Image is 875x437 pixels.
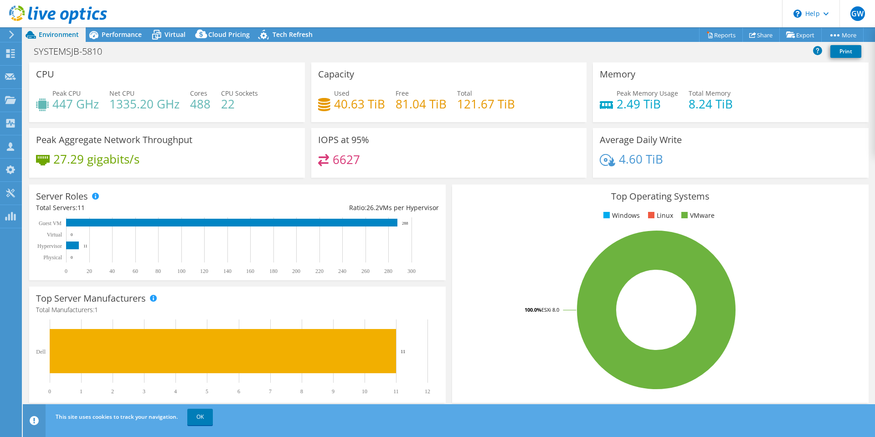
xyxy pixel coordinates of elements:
text: 40 [109,268,115,274]
text: 6 [237,388,240,395]
div: Ratio: VMs per Hypervisor [237,203,439,213]
li: Linux [646,211,673,221]
li: Windows [601,211,640,221]
text: 1 [80,388,82,395]
h3: Average Daily Write [600,135,682,145]
text: 300 [407,268,416,274]
h3: Capacity [318,69,354,79]
span: Peak CPU [52,89,81,98]
text: Guest VM [39,220,62,226]
h4: 81.04 TiB [396,99,447,109]
text: 11 [401,349,406,354]
li: VMware [679,211,715,221]
h1: SYSTEMSJB-5810 [30,46,116,57]
h4: 2.49 TiB [617,99,678,109]
tspan: 100.0% [525,306,541,313]
a: Print [830,45,861,58]
span: Free [396,89,409,98]
span: 1 [94,305,98,314]
h3: IOPS at 95% [318,135,369,145]
text: 200 [292,268,300,274]
a: Export [779,28,822,42]
text: 12 [425,388,430,395]
h4: 4.60 TiB [619,154,663,164]
text: Dell [36,349,46,355]
span: 26.2 [366,203,379,212]
h3: Peak Aggregate Network Throughput [36,135,192,145]
text: 0 [65,268,67,274]
span: CPU Sockets [221,89,258,98]
span: GW [850,6,865,21]
text: 4 [174,388,177,395]
text: 280 [384,268,392,274]
div: Total Servers: [36,203,237,213]
text: 288 [402,221,408,226]
h3: Top Server Manufacturers [36,293,146,303]
span: Net CPU [109,89,134,98]
span: Total Memory [689,89,731,98]
text: 3 [143,388,145,395]
span: This site uses cookies to track your navigation. [56,413,178,421]
span: 11 [77,203,85,212]
text: 80 [155,268,161,274]
span: Peak Memory Usage [617,89,678,98]
text: Virtual [47,231,62,238]
text: 11 [83,244,87,248]
text: 11 [393,388,399,395]
a: Share [742,28,780,42]
text: Hypervisor [37,243,62,249]
span: Used [334,89,350,98]
text: 2 [111,388,114,395]
span: Tech Refresh [273,30,313,39]
a: Reports [699,28,743,42]
text: 140 [223,268,232,274]
h4: 8.24 TiB [689,99,733,109]
h3: Memory [600,69,635,79]
h4: Total Manufacturers: [36,305,439,315]
text: 180 [269,268,278,274]
text: 10 [362,388,367,395]
svg: \n [793,10,802,18]
h4: 22 [221,99,258,109]
span: Virtual [165,30,185,39]
text: 240 [338,268,346,274]
text: 9 [332,388,335,395]
h4: 121.67 TiB [457,99,515,109]
text: Physical [43,254,62,261]
h4: 488 [190,99,211,109]
h4: 1335.20 GHz [109,99,180,109]
h3: Top Operating Systems [459,191,862,201]
text: 20 [87,268,92,274]
text: 0 [48,388,51,395]
text: 7 [269,388,272,395]
text: 100 [177,268,185,274]
text: 220 [315,268,324,274]
span: Cores [190,89,207,98]
h3: CPU [36,69,54,79]
text: 8 [300,388,303,395]
h4: 40.63 TiB [334,99,385,109]
a: More [821,28,864,42]
a: OK [187,409,213,425]
span: Total [457,89,472,98]
h3: Server Roles [36,191,88,201]
text: 120 [200,268,208,274]
tspan: ESXi 8.0 [541,306,559,313]
text: 260 [361,268,370,274]
h4: 447 GHz [52,99,99,109]
text: 60 [133,268,138,274]
span: Cloud Pricing [208,30,250,39]
h4: 27.29 gigabits/s [53,154,139,164]
span: Performance [102,30,142,39]
text: 0 [71,255,73,260]
text: 0 [71,232,73,237]
span: Environment [39,30,79,39]
h4: 6627 [333,154,360,165]
text: 5 [206,388,208,395]
text: 160 [246,268,254,274]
